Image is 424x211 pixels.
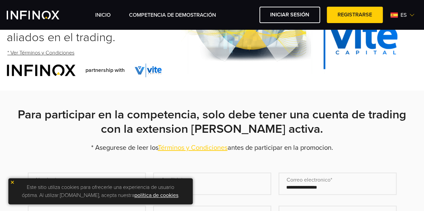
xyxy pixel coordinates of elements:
a: Competencia de Demostración [129,11,216,19]
a: INICIO [95,11,111,19]
span: partnership with [85,66,125,74]
span: es [398,11,409,19]
strong: Para participar en la competencia, solo debe tener una cuenta de trading con la extension [PERSON... [18,107,406,136]
a: Iniciar sesión [259,7,320,23]
a: política de cookies [134,192,178,199]
p: * Asegurese de leer los antes de participar en la promocion. [7,143,417,152]
img: yellow close icon [10,180,15,185]
p: Este sitio utiliza cookies para ofrecerle una experiencia de usuario óptima. Al utilizar [DOMAIN_... [12,182,189,201]
a: Términos y Condiciones [158,144,228,152]
a: Registrarse [327,7,383,23]
a: * Ver Términos y Condiciones [7,45,75,61]
a: INFINOX Vite [7,11,75,19]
